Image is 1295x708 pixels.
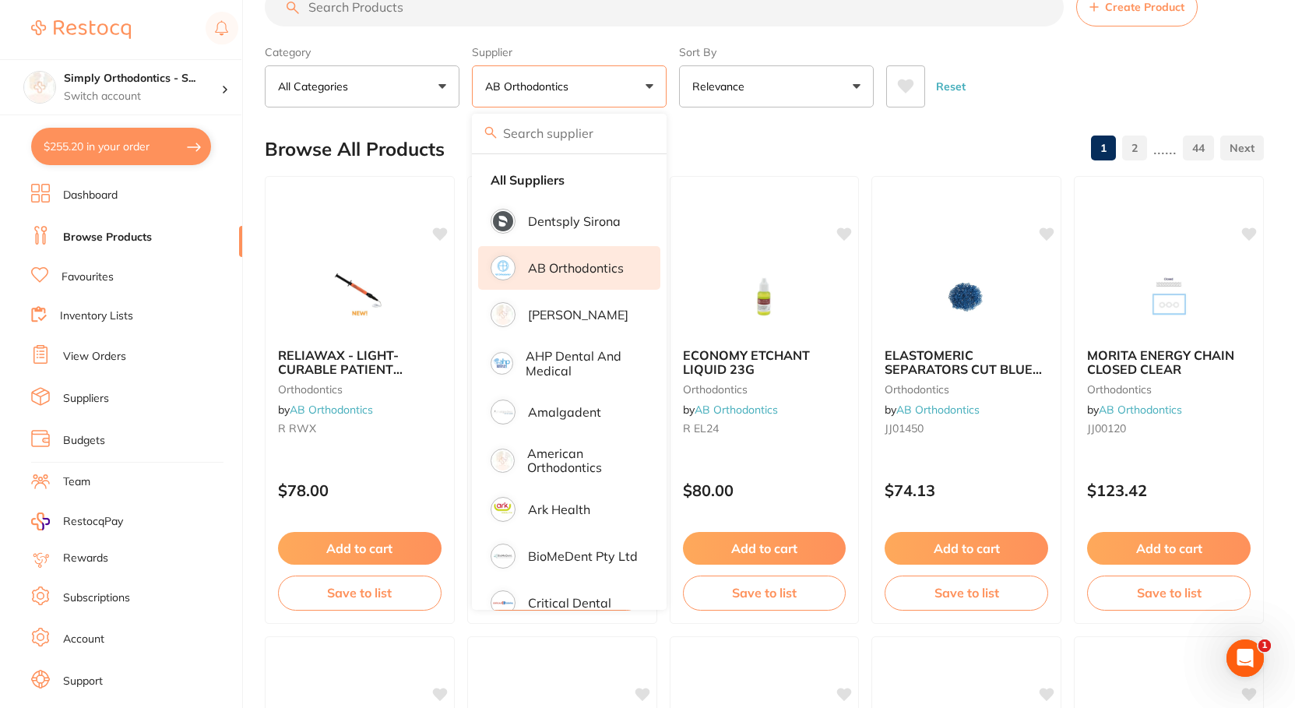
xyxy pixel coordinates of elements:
[278,347,403,392] span: RELIAWAX - LIGHT- CURABLE PATIENT COMFORT GEL
[278,79,354,94] p: All Categories
[493,546,513,566] img: BioMeDent Pty Ltd
[31,12,131,48] a: Restocq Logo
[31,513,50,530] img: RestocqPay
[63,514,123,530] span: RestocqPay
[472,45,667,59] label: Supplier
[528,261,624,275] p: AB Orthodontics
[472,65,667,107] button: AB Orthodontics
[62,269,114,285] a: Favourites
[1153,139,1177,157] p: ......
[683,481,846,499] p: $80.00
[528,308,628,322] p: [PERSON_NAME]
[1087,403,1182,417] span: by
[493,593,513,613] img: Critical Dental
[528,502,590,516] p: Ark Health
[64,89,221,104] p: Switch account
[493,354,511,372] img: AHP Dental and Medical
[63,433,105,449] a: Budgets
[1118,258,1219,336] img: MORITA ENERGY CHAIN CLOSED CLEAR
[1087,481,1251,499] p: $123.42
[527,446,639,475] p: American Orthodontics
[1087,532,1251,565] button: Add to cart
[485,79,575,94] p: AB Orthodontics
[1087,348,1251,377] b: MORITA ENERGY CHAIN CLOSED CLEAR
[63,474,90,490] a: Team
[1091,132,1116,164] a: 1
[885,347,1042,392] span: ELASTOMERIC SEPARATORS CUT BLUE (PK 1000)
[278,481,442,499] p: $78.00
[1183,132,1214,164] a: 44
[528,596,611,610] p: Critical Dental
[491,173,565,187] strong: All Suppliers
[679,65,874,107] button: Relevance
[683,403,778,417] span: by
[278,348,442,377] b: RELIAWAX - LIGHT- CURABLE PATIENT COMFORT GEL
[683,532,846,565] button: Add to cart
[278,532,442,565] button: Add to cart
[63,590,130,606] a: Subscriptions
[493,451,512,470] img: American Orthodontics
[885,481,1048,499] p: $74.13
[278,403,373,417] span: by
[60,308,133,324] a: Inventory Lists
[916,258,1017,336] img: ELASTOMERIC SEPARATORS CUT BLUE (PK 1000)
[478,164,660,196] li: Clear selection
[63,674,103,689] a: Support
[31,128,211,165] button: $255.20 in your order
[493,499,513,520] img: Ark Health
[1087,383,1251,396] small: orthodontics
[1087,421,1126,435] span: JJ00120
[683,348,846,377] b: ECONOMY ETCHANT LIQUID 23G
[63,391,109,407] a: Suppliers
[683,576,846,610] button: Save to list
[1105,1,1184,13] span: Create Product
[896,403,980,417] a: AB Orthodontics
[1087,576,1251,610] button: Save to list
[278,383,442,396] small: orthodontics
[1122,132,1147,164] a: 2
[31,20,131,39] img: Restocq Logo
[265,45,459,59] label: Category
[31,513,123,530] a: RestocqPay
[683,347,810,377] span: ECONOMY ETCHANT LIQUID 23G
[63,551,108,566] a: Rewards
[528,549,638,563] p: BioMeDent Pty Ltd
[885,348,1048,377] b: ELASTOMERIC SEPARATORS CUT BLUE (PK 1000)
[493,402,513,422] img: Amalgadent
[278,576,442,610] button: Save to list
[1087,347,1234,377] span: MORITA ENERGY CHAIN CLOSED CLEAR
[885,421,924,435] span: JJ01450
[290,403,373,417] a: AB Orthodontics
[679,45,874,59] label: Sort By
[63,632,104,647] a: Account
[692,79,751,94] p: Relevance
[885,532,1048,565] button: Add to cart
[493,211,513,231] img: Dentsply Sirona
[265,139,445,160] h2: Browse All Products
[278,421,316,435] span: R RWX
[1099,403,1182,417] a: AB Orthodontics
[885,403,980,417] span: by
[472,114,667,153] input: Search supplier
[64,71,221,86] h4: Simply Orthodontics - Sydenham
[695,403,778,417] a: AB Orthodontics
[493,305,513,325] img: Adam Dental
[526,349,639,378] p: AHP Dental and Medical
[885,576,1048,610] button: Save to list
[683,421,719,435] span: R EL24
[528,214,621,228] p: Dentsply Sirona
[63,349,126,365] a: View Orders
[1226,639,1264,677] iframe: Intercom live chat
[683,383,846,396] small: orthodontics
[24,72,55,103] img: Simply Orthodontics - Sydenham
[885,383,1048,396] small: orthodontics
[713,258,815,336] img: ECONOMY ETCHANT LIQUID 23G
[931,65,970,107] button: Reset
[1258,639,1271,652] span: 1
[63,188,118,203] a: Dashboard
[309,258,410,336] img: RELIAWAX - LIGHT- CURABLE PATIENT COMFORT GEL
[63,230,152,245] a: Browse Products
[528,405,601,419] p: Amalgadent
[493,258,513,278] img: AB Orthodontics
[265,65,459,107] button: All Categories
